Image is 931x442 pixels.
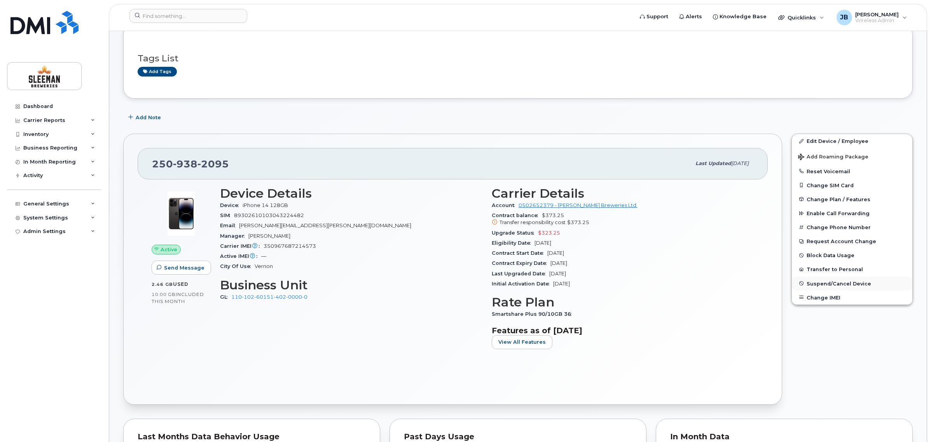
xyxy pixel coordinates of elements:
span: — [261,253,266,259]
div: Past Days Usage [404,433,632,441]
span: Last Upgraded Date [492,271,549,277]
a: Add tags [138,67,177,77]
div: Quicklinks [773,10,830,25]
button: Request Account Change [792,234,912,248]
button: Change Phone Number [792,220,912,234]
span: 89302610103043224482 [234,212,304,218]
span: 350967687214573 [264,243,316,249]
span: Contract Start Date [492,250,547,256]
span: Enable Call Forwarding [807,211,870,216]
span: Contract Expiry Date [492,260,550,266]
span: Email [220,223,239,228]
input: Find something... [129,9,247,23]
span: Device [220,202,243,208]
span: Active IMEI [220,253,261,259]
span: used [173,281,189,287]
span: 10.00 GB [152,292,176,297]
button: Change IMEI [792,291,912,305]
span: included this month [152,291,204,304]
div: In Month Data [670,433,898,441]
span: Carrier IMEI [220,243,264,249]
span: [DATE] [534,240,551,246]
span: $323.25 [538,230,560,236]
button: Add Note [123,110,168,124]
span: Transfer responsibility cost [500,219,566,225]
span: Support [646,13,668,21]
span: Quicklinks [788,14,816,21]
span: SIM [220,212,234,218]
span: $373.25 [567,219,589,225]
button: Enable Call Forwarding [792,206,912,220]
span: Active [161,246,177,253]
a: Alerts [674,9,707,24]
span: $373.25 [492,212,754,226]
a: 0502652379 - [PERSON_NAME] Breweries Ltd. [519,202,638,208]
h3: Tags List [138,54,898,63]
button: Add Roaming Package [792,148,912,164]
span: Last updated [695,160,731,166]
span: 2095 [197,158,229,170]
span: City Of Use [220,263,255,269]
a: 110-102-60151-402-0000-0 [231,294,307,300]
span: Wireless Admin [855,17,899,24]
img: image20231002-3703462-njx0qo.jpeg [158,190,204,237]
button: Suspend/Cancel Device [792,277,912,291]
span: [PERSON_NAME] [855,11,899,17]
span: Contract balance [492,212,542,218]
span: 250 [152,158,229,170]
span: Initial Activation Date [492,281,553,287]
span: Eligibility Date [492,240,534,246]
span: [DATE] [547,250,564,256]
span: View All Features [498,338,546,346]
span: Account [492,202,519,208]
span: [PERSON_NAME] [248,233,290,239]
h3: Business Unit [220,278,482,292]
button: Block Data Usage [792,248,912,262]
span: [DATE] [549,271,566,277]
h3: Device Details [220,186,482,200]
span: [DATE] [731,160,749,166]
span: Change Plan / Features [807,196,870,202]
a: Knowledge Base [707,9,772,24]
span: 938 [173,158,197,170]
span: Upgrade Status [492,230,538,236]
span: [DATE] [553,281,570,287]
h3: Carrier Details [492,186,754,200]
div: Jose Benedith [831,10,912,25]
span: Knowledge Base [720,13,767,21]
span: Add Note [136,114,161,121]
span: GL [220,294,231,300]
span: Send Message [164,264,204,271]
span: Vernon [255,263,273,269]
button: View All Features [492,335,552,349]
span: [PERSON_NAME][EMAIL_ADDRESS][PERSON_NAME][DOMAIN_NAME] [239,223,411,228]
span: Alerts [686,13,702,21]
button: Change SIM Card [792,178,912,192]
button: Change Plan / Features [792,192,912,206]
button: Transfer to Personal [792,262,912,276]
a: Edit Device / Employee [792,134,912,148]
span: Manager [220,233,248,239]
div: Last Months Data Behavior Usage [138,433,366,441]
span: Smartshare Plus 90/10GB 36 [492,311,575,317]
span: JB [840,13,848,22]
span: iPhone 14 128GB [243,202,288,208]
span: Suspend/Cancel Device [807,280,871,286]
button: Reset Voicemail [792,164,912,178]
span: [DATE] [550,260,567,266]
h3: Features as of [DATE] [492,326,754,335]
span: 2.46 GB [152,282,173,287]
h3: Rate Plan [492,295,754,309]
a: Support [634,9,674,24]
span: Add Roaming Package [798,154,868,161]
button: Send Message [152,261,211,275]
